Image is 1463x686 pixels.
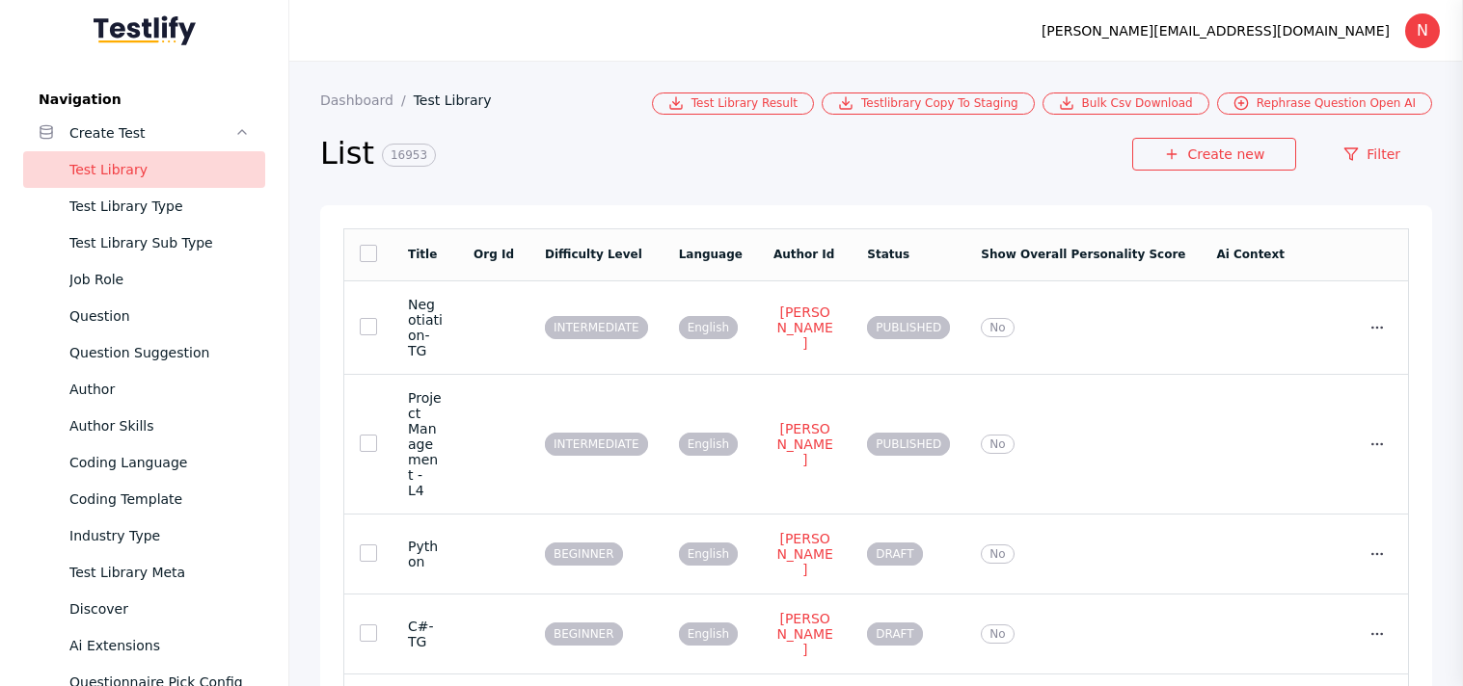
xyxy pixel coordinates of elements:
[69,561,250,584] div: Test Library Meta
[23,591,265,627] a: Discover
[652,92,814,115] a: Test Library Result
[773,610,836,658] a: [PERSON_NAME]
[545,622,623,646] span: BEGINNER
[69,268,250,291] div: Job Role
[69,304,250,328] div: Question
[1405,13,1440,48] div: N
[679,433,738,456] span: English
[69,414,250,437] div: Author Skills
[981,248,1185,261] a: Show Overall Personality Score
[69,158,250,181] div: Test Library
[773,303,836,352] a: [PERSON_NAME]
[23,408,265,444] a: Author Skills
[545,316,648,339] span: INTERMEDIATE
[679,542,738,566] span: English
[23,298,265,334] a: Question
[69,634,250,657] div: Ai Extensions
[320,134,1132,174] h2: List
[408,619,443,649] section: C#-TG
[23,151,265,188] a: Test Library
[679,316,738,339] span: English
[867,622,922,646] span: DRAFT
[981,544,1014,564] span: No
[981,318,1014,337] span: No
[545,433,648,456] span: INTERMEDIATE
[23,188,265,224] a: Test Library Type
[408,297,443,358] section: Negotiation-TG
[981,624,1014,644] span: No
[69,451,250,474] div: Coding Language
[23,481,265,517] a: Coding Template
[1043,92,1209,115] a: Bulk Csv Download
[69,488,250,511] div: Coding Template
[23,517,265,554] a: Industry Type
[1217,92,1432,115] a: Rephrase Question Open AI
[69,231,250,254] div: Test Library Sub Type
[94,15,196,45] img: Testlify - Backoffice
[545,248,642,261] a: Difficulty Level
[69,378,250,401] div: Author
[822,92,1035,115] a: Testlibrary Copy To Staging
[69,195,250,218] div: Test Library Type
[69,121,234,145] div: Create Test
[23,444,265,481] a: Coding Language
[474,248,514,261] a: Org Id
[867,316,950,339] span: PUBLISHED
[69,341,250,364] div: Question Suggestion
[1132,138,1296,171] a: Create new
[773,420,836,468] a: [PERSON_NAME]
[23,334,265,371] a: Question Suggestion
[69,524,250,547] div: Industry Type
[320,92,414,108] a: Dashboard
[408,390,443,498] section: Project Management - L4
[408,248,437,261] a: Title
[23,92,265,107] label: Navigation
[408,539,443,569] section: Python
[981,435,1014,454] span: No
[414,92,507,108] a: Test Library
[867,248,909,261] a: Status
[69,597,250,620] div: Discover
[23,261,265,298] a: Job Role
[1312,138,1432,171] a: Filter
[23,224,265,261] a: Test Library Sub Type
[773,248,835,261] a: Author Id
[23,554,265,591] a: Test Library Meta
[1216,248,1285,261] a: Ai Context
[773,530,836,578] a: [PERSON_NAME]
[23,627,265,664] a: Ai Extensions
[867,542,922,566] span: DRAFT
[23,371,265,408] a: Author
[545,542,623,566] span: BEGINNER
[867,433,950,456] span: PUBLISHED
[679,622,738,646] span: English
[1042,19,1390,42] div: [PERSON_NAME][EMAIL_ADDRESS][DOMAIN_NAME]
[382,144,436,167] span: 16953
[679,248,743,261] a: Language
